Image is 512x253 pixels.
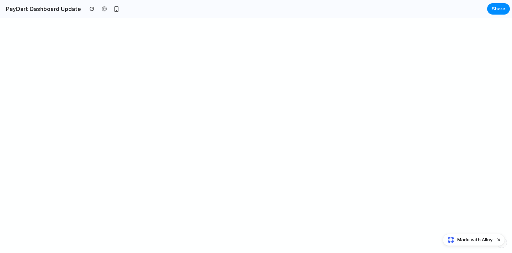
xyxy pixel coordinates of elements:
span: Share [492,5,505,12]
button: Share [487,3,510,15]
a: Made with Alloy [443,236,493,243]
h2: PayDart Dashboard Update [3,5,81,13]
span: Made with Alloy [457,236,492,243]
button: Dismiss watermark [495,236,503,244]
